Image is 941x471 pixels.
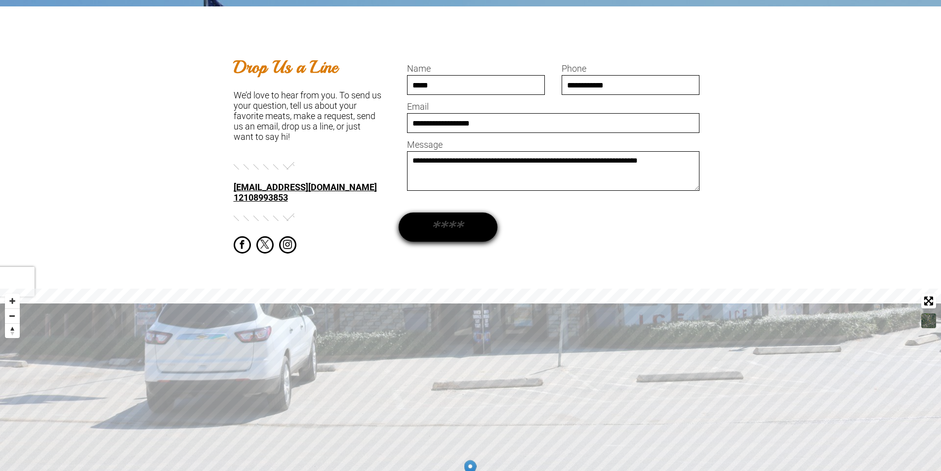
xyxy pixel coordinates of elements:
label: Email [407,101,699,112]
a: [EMAIL_ADDRESS][DOMAIN_NAME] [234,182,377,192]
b: Drop Us a Line [234,56,338,78]
a: instagram [279,236,296,256]
button: Reset bearing to north [5,323,20,338]
button: Toggle fullscreen [921,294,936,308]
a: twitter [256,236,274,256]
a: facebook [234,236,251,256]
button: Zoom in [5,294,20,308]
label: Name [407,63,545,74]
label: Message [407,139,699,150]
label: Phone [562,63,699,74]
font: We’d love to hear from you. To send us your question, tell us about your favorite meats, make a r... [234,90,381,142]
a: 12108993853 [234,192,288,203]
button: Zoom out [5,308,20,323]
